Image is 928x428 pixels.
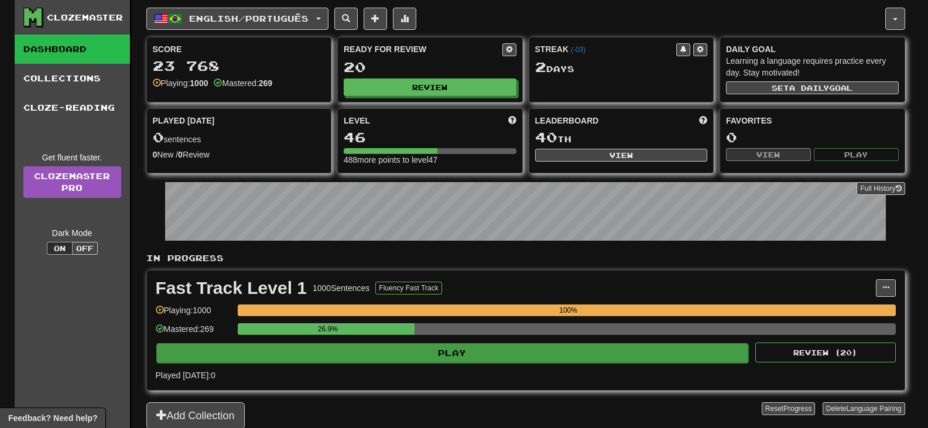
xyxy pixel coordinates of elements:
strong: 0 [153,150,157,159]
div: Playing: [153,77,208,89]
div: Clozemaster [47,12,123,23]
a: (-03) [571,46,585,54]
div: Get fluent faster. [23,152,121,163]
span: Open feedback widget [8,412,97,424]
button: Search sentences [334,8,358,30]
button: Fluency Fast Track [375,282,441,295]
div: New / Review [153,149,326,160]
div: Fast Track Level 1 [156,279,307,297]
button: Play [156,343,749,363]
button: Off [72,242,98,255]
button: ResetProgress [762,402,815,415]
div: Playing: 1000 [156,304,232,324]
button: DeleteLanguage Pairing [823,402,905,415]
button: View [726,148,811,161]
button: More stats [393,8,416,30]
div: Day s [535,60,708,75]
span: Played [DATE] [153,115,215,126]
span: This week in points, UTC [699,115,707,126]
div: Score [153,43,326,55]
div: 26.9% [241,323,415,335]
div: Mastered: [214,77,272,89]
div: sentences [153,130,326,145]
span: Leaderboard [535,115,599,126]
div: 0 [726,130,899,145]
button: Add sentence to collection [364,8,387,30]
div: 100% [241,304,896,316]
span: 2 [535,59,546,75]
div: 1000 Sentences [313,282,369,294]
a: Collections [15,64,130,93]
div: 46 [344,130,516,145]
span: 0 [153,129,164,145]
span: Language Pairing [846,405,901,413]
div: Favorites [726,115,899,126]
span: English / Português [189,13,309,23]
a: Dashboard [15,35,130,64]
strong: 1000 [190,78,208,88]
button: On [47,242,73,255]
div: 20 [344,60,516,74]
a: Cloze-Reading [15,93,130,122]
div: Mastered: 269 [156,323,232,343]
div: Learning a language requires practice every day. Stay motivated! [726,55,899,78]
button: Review (20) [755,343,896,362]
button: English/Português [146,8,328,30]
span: Score more points to level up [508,115,516,126]
div: Dark Mode [23,227,121,239]
span: Played [DATE]: 0 [156,371,215,380]
span: Level [344,115,370,126]
div: 488 more points to level 47 [344,154,516,166]
button: View [535,149,708,162]
button: Review [344,78,516,96]
div: th [535,130,708,145]
span: a daily [789,84,829,92]
div: Ready for Review [344,43,502,55]
p: In Progress [146,252,905,264]
div: 23 768 [153,59,326,73]
button: Full History [857,182,905,195]
strong: 269 [259,78,272,88]
div: Streak [535,43,677,55]
a: ClozemasterPro [23,166,121,198]
button: Play [814,148,899,161]
div: Daily Goal [726,43,899,55]
strong: 0 [178,150,183,159]
span: 40 [535,129,557,145]
span: Progress [783,405,811,413]
button: Seta dailygoal [726,81,899,94]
